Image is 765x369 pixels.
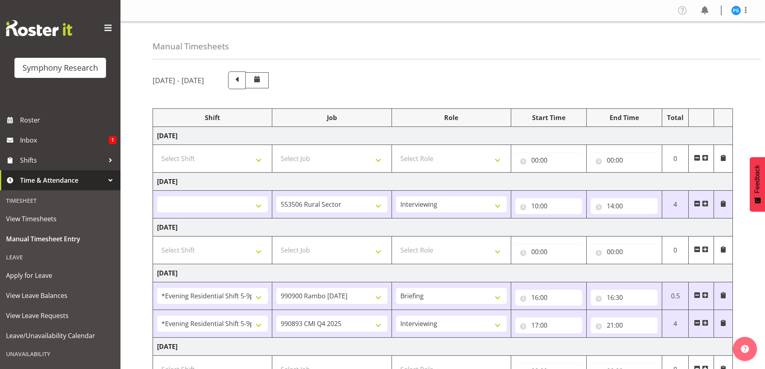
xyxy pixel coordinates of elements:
[741,345,749,353] img: help-xxl-2.png
[276,113,387,122] div: Job
[591,317,658,333] input: Click to select...
[750,157,765,212] button: Feedback - Show survey
[2,346,118,362] div: Unavailability
[153,76,204,85] h5: [DATE] - [DATE]
[157,113,268,122] div: Shift
[731,6,741,15] img: patricia-gilmour9541.jpg
[2,265,118,285] a: Apply for Leave
[2,306,118,326] a: View Leave Requests
[515,244,582,260] input: Click to select...
[515,198,582,214] input: Click to select...
[153,218,733,236] td: [DATE]
[6,20,72,36] img: Rosterit website logo
[153,173,733,191] td: [DATE]
[109,136,116,144] span: 1
[6,310,114,322] span: View Leave Requests
[662,145,689,173] td: 0
[591,198,658,214] input: Click to select...
[515,113,582,122] div: Start Time
[515,152,582,168] input: Click to select...
[153,338,733,356] td: [DATE]
[20,134,109,146] span: Inbox
[2,326,118,346] a: Leave/Unavailability Calendar
[515,289,582,306] input: Click to select...
[6,269,114,281] span: Apply for Leave
[153,127,733,145] td: [DATE]
[153,264,733,282] td: [DATE]
[6,289,114,302] span: View Leave Balances
[591,244,658,260] input: Click to select...
[666,113,685,122] div: Total
[662,282,689,310] td: 0.5
[2,192,118,209] div: Timesheet
[20,174,104,186] span: Time & Attendance
[591,113,658,122] div: End Time
[591,289,658,306] input: Click to select...
[662,191,689,218] td: 4
[153,42,229,51] h4: Manual Timesheets
[662,310,689,338] td: 4
[6,330,114,342] span: Leave/Unavailability Calendar
[2,249,118,265] div: Leave
[2,285,118,306] a: View Leave Balances
[20,114,116,126] span: Roster
[22,62,98,74] div: Symphony Research
[754,165,761,193] span: Feedback
[396,113,507,122] div: Role
[662,236,689,264] td: 0
[2,229,118,249] a: Manual Timesheet Entry
[6,233,114,245] span: Manual Timesheet Entry
[20,154,104,166] span: Shifts
[6,213,114,225] span: View Timesheets
[515,317,582,333] input: Click to select...
[2,209,118,229] a: View Timesheets
[591,152,658,168] input: Click to select...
